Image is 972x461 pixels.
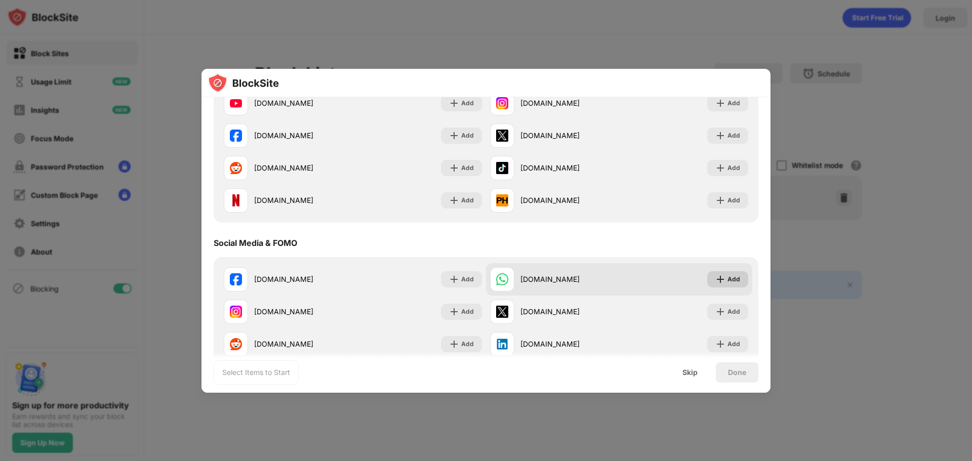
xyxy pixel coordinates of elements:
[254,274,353,284] div: [DOMAIN_NAME]
[727,274,740,284] div: Add
[727,98,740,108] div: Add
[222,367,290,378] div: Select Items to Start
[230,306,242,318] img: favicons
[727,339,740,349] div: Add
[461,195,474,205] div: Add
[520,162,619,173] div: [DOMAIN_NAME]
[520,195,619,205] div: [DOMAIN_NAME]
[496,194,508,206] img: favicons
[254,130,353,141] div: [DOMAIN_NAME]
[727,195,740,205] div: Add
[520,98,619,108] div: [DOMAIN_NAME]
[520,306,619,317] div: [DOMAIN_NAME]
[496,97,508,109] img: favicons
[230,338,242,350] img: favicons
[728,368,746,376] div: Done
[496,162,508,174] img: favicons
[727,163,740,173] div: Add
[254,162,353,173] div: [DOMAIN_NAME]
[254,339,353,349] div: [DOMAIN_NAME]
[230,130,242,142] img: favicons
[520,274,619,284] div: [DOMAIN_NAME]
[682,368,698,376] div: Skip
[520,339,619,349] div: [DOMAIN_NAME]
[496,338,508,350] img: favicons
[496,130,508,142] img: favicons
[208,73,279,93] img: logo-blocksite.svg
[230,97,242,109] img: favicons
[230,162,242,174] img: favicons
[461,307,474,317] div: Add
[254,306,353,317] div: [DOMAIN_NAME]
[230,194,242,206] img: favicons
[461,98,474,108] div: Add
[461,339,474,349] div: Add
[496,273,508,285] img: favicons
[461,274,474,284] div: Add
[230,273,242,285] img: favicons
[520,130,619,141] div: [DOMAIN_NAME]
[461,131,474,141] div: Add
[214,238,297,248] div: Social Media & FOMO
[727,307,740,317] div: Add
[254,98,353,108] div: [DOMAIN_NAME]
[254,195,353,205] div: [DOMAIN_NAME]
[727,131,740,141] div: Add
[461,163,474,173] div: Add
[496,306,508,318] img: favicons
